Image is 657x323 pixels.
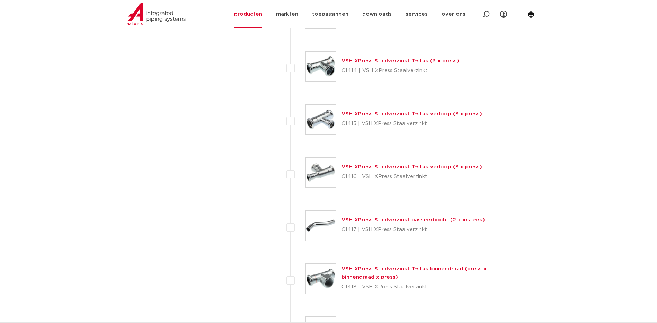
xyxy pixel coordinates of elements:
[306,158,336,187] img: Thumbnail for VSH XPress Staalverzinkt T-stuk verloop (3 x press)
[306,211,336,241] img: Thumbnail for VSH XPress Staalverzinkt passeerbocht (2 x insteek)
[341,58,459,63] a: VSH XPress Staalverzinkt T-stuk (3 x press)
[341,65,459,76] p: C1414 | VSH XPress Staalverzinkt
[306,52,336,81] img: Thumbnail for VSH XPress Staalverzinkt T-stuk (3 x press)
[341,111,482,116] a: VSH XPress Staalverzinkt T-stuk verloop (3 x press)
[306,264,336,294] img: Thumbnail for VSH XPress Staalverzinkt T-stuk binnendraad (press x binnendraad x press)
[341,217,485,222] a: VSH XPress Staalverzinkt passeerbocht (2 x insteek)
[341,266,487,280] a: VSH XPress Staalverzinkt T-stuk binnendraad (press x binnendraad x press)
[341,224,485,235] p: C1417 | VSH XPress Staalverzinkt
[306,105,336,134] img: Thumbnail for VSH XPress Staalverzinkt T-stuk verloop (3 x press)
[341,171,482,182] p: C1416 | VSH XPress Staalverzinkt
[341,281,521,293] p: C1418 | VSH XPress Staalverzinkt
[341,164,482,169] a: VSH XPress Staalverzinkt T-stuk verloop (3 x press)
[341,118,482,129] p: C1415 | VSH XPress Staalverzinkt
